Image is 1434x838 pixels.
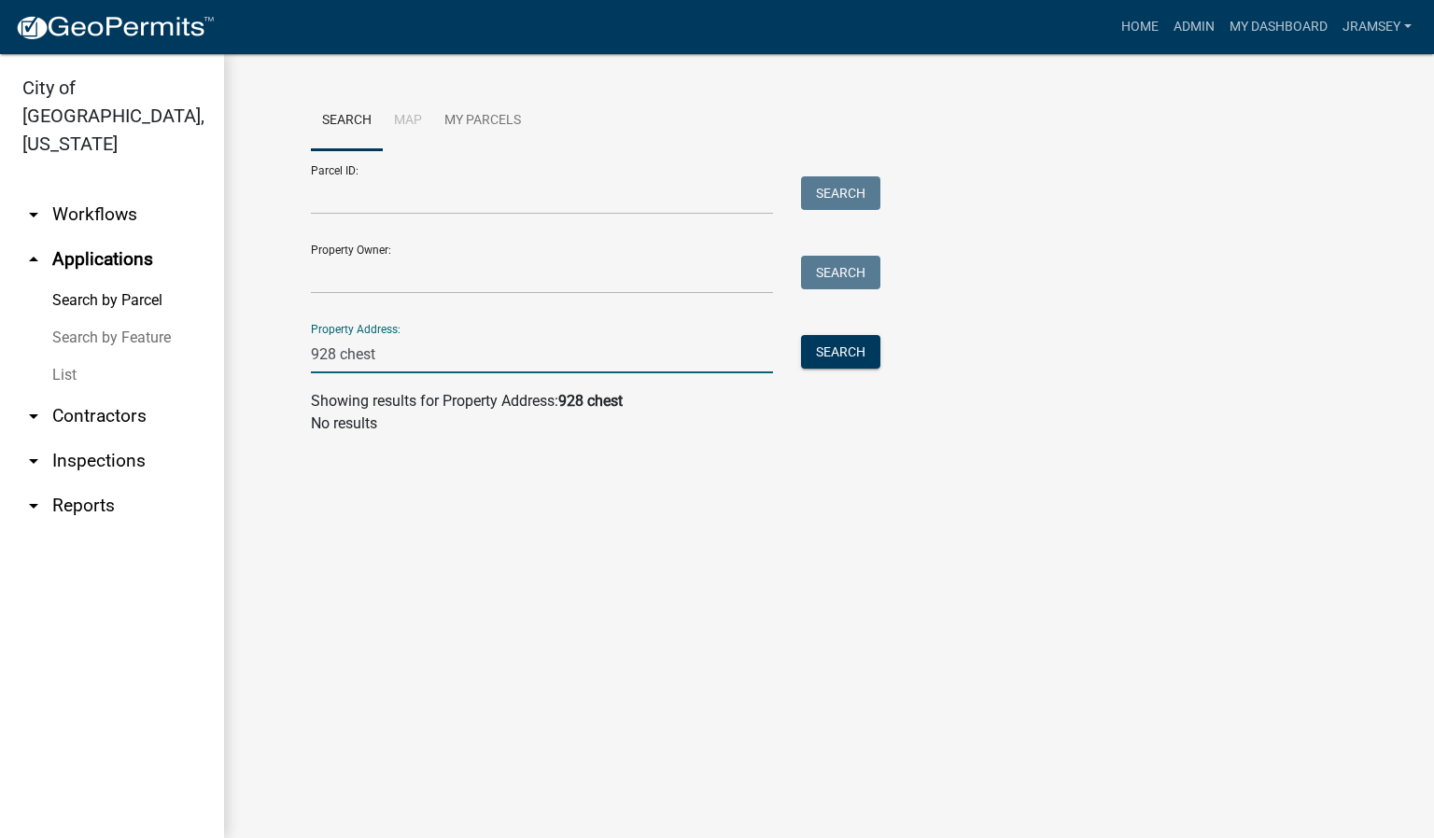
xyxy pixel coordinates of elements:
div: Showing results for Property Address: [311,390,1347,412]
i: arrow_drop_down [22,450,45,472]
a: jramsey [1335,9,1419,45]
a: Admin [1166,9,1222,45]
a: My Parcels [433,91,532,151]
i: arrow_drop_up [22,248,45,271]
button: Search [801,335,880,369]
button: Search [801,256,880,289]
i: arrow_drop_down [22,495,45,517]
button: Search [801,176,880,210]
strong: 928 chest [558,392,623,410]
a: My Dashboard [1222,9,1335,45]
i: arrow_drop_down [22,405,45,427]
i: arrow_drop_down [22,203,45,226]
p: No results [311,412,1347,435]
a: Home [1114,9,1166,45]
a: Search [311,91,383,151]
